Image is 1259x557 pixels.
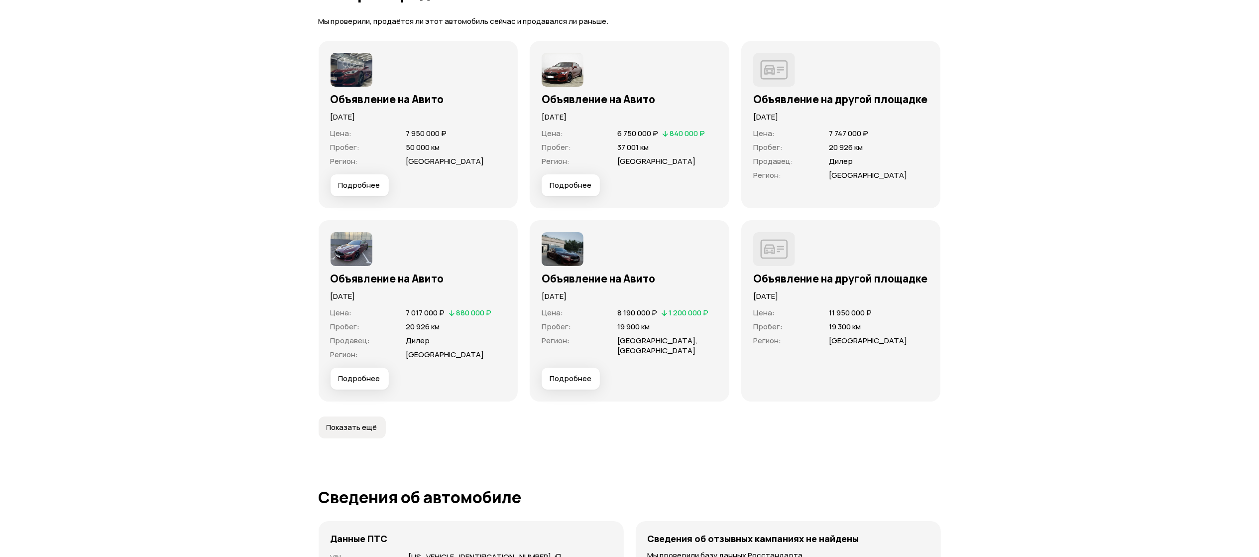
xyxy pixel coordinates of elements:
span: 880 000 ₽ [456,307,491,318]
span: [GEOGRAPHIC_DATA] [617,156,695,166]
span: Пробег : [331,142,360,152]
span: Цена : [753,128,775,139]
span: Цена : [331,128,352,139]
span: Регион : [542,335,570,346]
p: Мы проверили, продаётся ли этот автомобиль сейчас и продавался ли раньше. [319,16,941,27]
p: [DATE] [331,291,506,302]
button: Показать ещё [319,417,386,438]
button: Подробнее [331,174,389,196]
h3: Объявление на Авито [331,93,506,106]
span: Пробег : [753,321,783,332]
h3: Объявление на другой площадке [753,93,929,106]
span: Цена : [542,307,563,318]
p: [DATE] [753,112,929,123]
span: Цена : [542,128,563,139]
button: Подробнее [542,174,600,196]
h3: Объявление на Авито [331,272,506,285]
span: Регион : [542,156,570,166]
p: [DATE] [542,291,717,302]
span: 840 000 ₽ [670,128,705,139]
span: Подробнее [550,374,591,384]
span: Дилер [829,156,853,166]
span: Пробег : [542,142,571,152]
p: [DATE] [331,112,506,123]
span: Пробег : [331,321,360,332]
span: Пробег : [753,142,783,152]
span: Регион : [331,156,358,166]
span: Цена : [753,307,775,318]
span: 7 747 000 ₽ [829,128,868,139]
span: Подробнее [339,180,380,190]
span: Продавец : [753,156,793,166]
h4: Данные ПТС [331,533,388,544]
span: [GEOGRAPHIC_DATA], [GEOGRAPHIC_DATA] [617,335,697,356]
span: [GEOGRAPHIC_DATA] [406,156,484,166]
span: Подробнее [550,180,591,190]
span: Регион : [753,335,781,346]
span: 7 017 000 ₽ [406,307,445,318]
button: Подробнее [331,368,389,390]
span: 11 950 000 ₽ [829,307,872,318]
h3: Объявление на Авито [542,272,717,285]
span: Подробнее [339,374,380,384]
span: Цена : [331,307,352,318]
span: Регион : [753,170,781,180]
span: Продавец : [331,335,370,346]
span: 7 950 000 ₽ [406,128,447,139]
span: 6 750 000 ₽ [617,128,658,139]
span: Пробег : [542,321,571,332]
h3: Объявление на Авито [542,93,717,106]
span: [GEOGRAPHIC_DATA] [829,335,907,346]
span: Регион : [331,349,358,360]
span: 20 926 км [406,321,440,332]
h1: Сведения об автомобиле [319,488,941,506]
h4: Сведения об отзывных кампаниях не найдены [648,533,859,544]
span: 19 300 км [829,321,861,332]
span: [GEOGRAPHIC_DATA] [829,170,907,180]
p: [DATE] [753,291,929,302]
h3: Объявление на другой площадке [753,272,929,285]
button: Подробнее [542,368,600,390]
span: Дилер [406,335,430,346]
span: 20 926 км [829,142,863,152]
span: Показать ещё [327,422,377,432]
span: 8 190 000 ₽ [617,307,657,318]
span: 50 000 км [406,142,440,152]
p: [DATE] [542,112,717,123]
span: 19 900 км [617,321,650,332]
span: 37 001 км [617,142,649,152]
span: 1 200 000 ₽ [669,307,708,318]
span: [GEOGRAPHIC_DATA] [406,349,484,360]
